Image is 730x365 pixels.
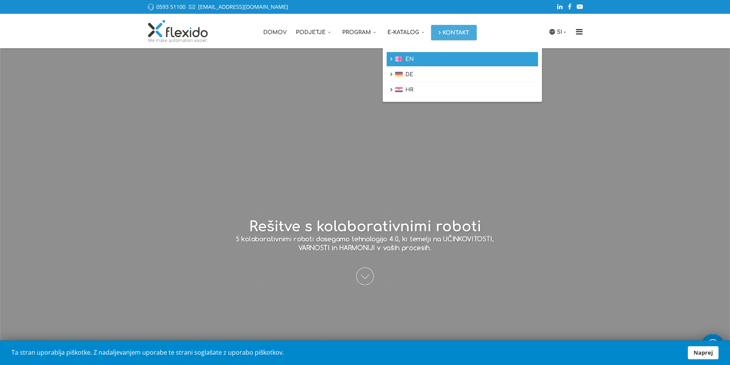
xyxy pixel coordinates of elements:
[705,338,720,352] img: whatsapp_icon_white.svg
[147,20,210,43] img: Flexido, d.o.o.
[383,14,431,48] a: E-katalog
[573,14,586,48] a: Menu
[549,28,556,35] img: icon-laguage.svg
[557,28,568,36] a: SI
[431,25,477,40] a: Kontakt
[395,86,403,93] img: HR
[387,52,538,67] a: EN
[291,14,338,48] a: Podjetje
[259,14,291,48] a: Domov
[405,87,413,93] span: HR
[688,346,719,359] a: Naprej
[231,235,499,252] p: S kolaborativnimi roboti dosegamo tehnologijo 4.0, ki temelji na UČINKOVITOSTI, VARNOSTI in HARMO...
[198,3,288,10] a: [EMAIL_ADDRESS][DOMAIN_NAME]
[387,83,538,97] a: HR
[338,14,383,48] a: Program
[395,70,403,78] img: DE
[573,28,586,36] i: Menu
[156,3,185,10] a: 0593 51100
[405,72,413,77] span: DE
[395,55,403,63] img: EN
[387,67,538,82] a: DE
[405,56,414,62] span: EN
